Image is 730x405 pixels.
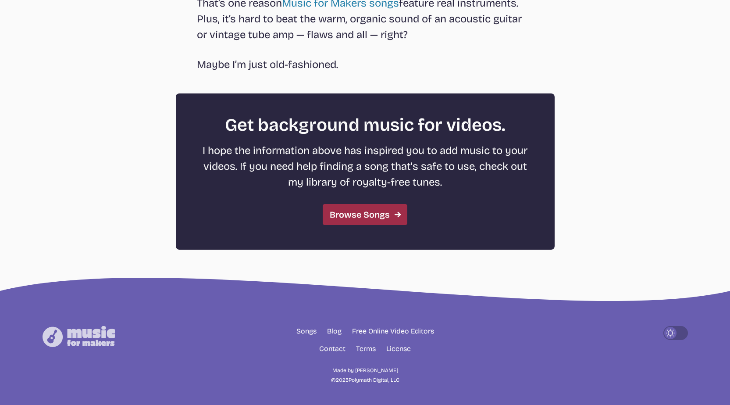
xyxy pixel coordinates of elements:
a: License [386,344,411,354]
a: Contact [319,344,345,354]
a: Songs [296,326,317,337]
a: Browse Songs [323,204,407,225]
p: I hope the information above has inspired you to add music to your videos. If you need help findi... [197,143,534,190]
span: © 2025 Polymath Digital, LLC [331,377,399,383]
h2: Get background music for videos. [197,115,534,136]
p: Maybe I’m just old-fashioned. [197,57,534,72]
a: Blog [327,326,342,337]
a: Free Online Video Editors [352,326,434,337]
a: Terms [356,344,376,354]
img: Music for Makers logo [43,326,115,347]
a: Made by [PERSON_NAME] [332,366,398,374]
